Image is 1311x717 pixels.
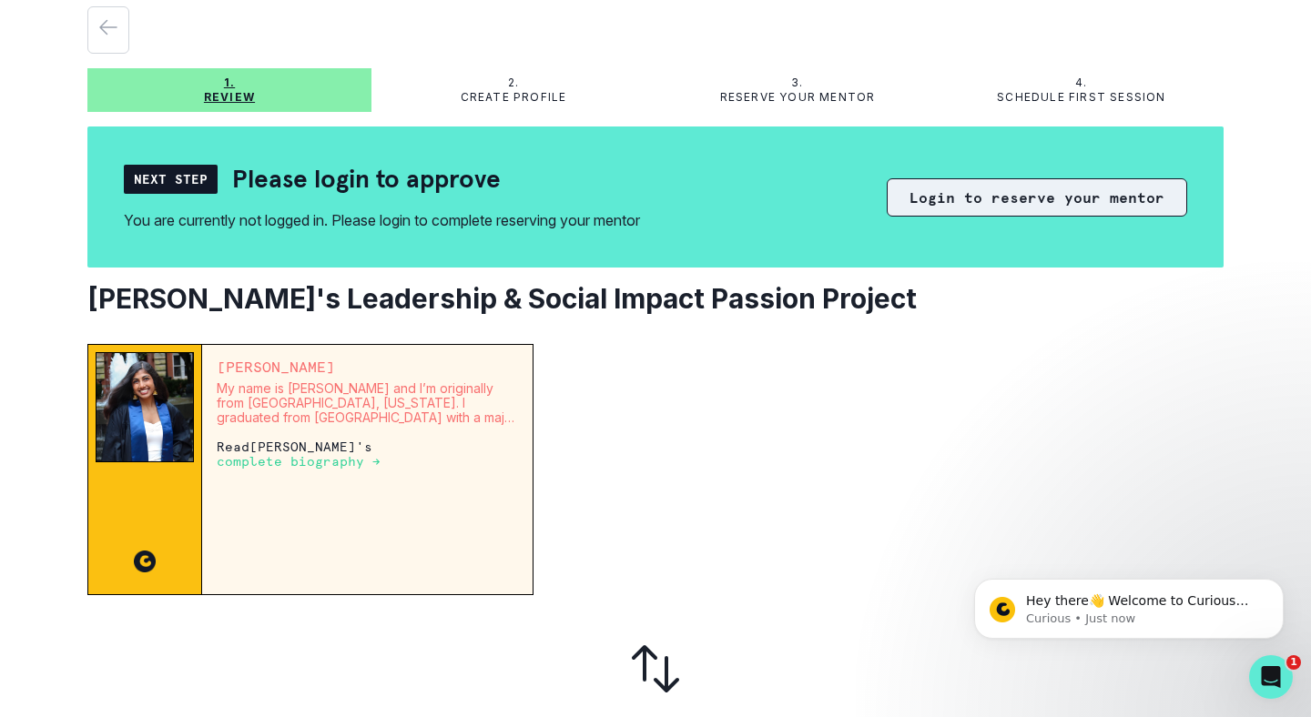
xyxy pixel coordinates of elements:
[204,90,255,105] p: Review
[887,178,1187,217] button: Login to reserve your mentor
[1075,76,1087,90] p: 4.
[232,163,501,195] h2: Please login to approve
[124,165,218,194] div: Next Step
[791,76,803,90] p: 3.
[217,454,381,469] p: complete biography →
[134,550,156,572] img: CC image
[461,90,567,105] p: Create profile
[508,76,519,90] p: 2.
[224,76,235,90] p: 1.
[1249,655,1293,699] iframe: Intercom live chat
[96,352,194,462] img: Mentor Image
[217,359,518,374] p: [PERSON_NAME]
[1286,655,1301,670] span: 1
[720,90,876,105] p: Reserve your mentor
[217,453,381,469] a: complete biography →
[87,282,1224,315] h2: [PERSON_NAME]'s Leadership & Social Impact Passion Project
[217,439,518,469] p: Read [PERSON_NAME] 's
[217,381,518,425] p: My name is [PERSON_NAME] and I’m originally from [GEOGRAPHIC_DATA], [US_STATE]. I graduated from ...
[947,540,1311,668] iframe: Intercom notifications message
[124,209,640,231] div: You are currently not logged in. Please login to complete reserving your mentor
[997,90,1165,105] p: Schedule first session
